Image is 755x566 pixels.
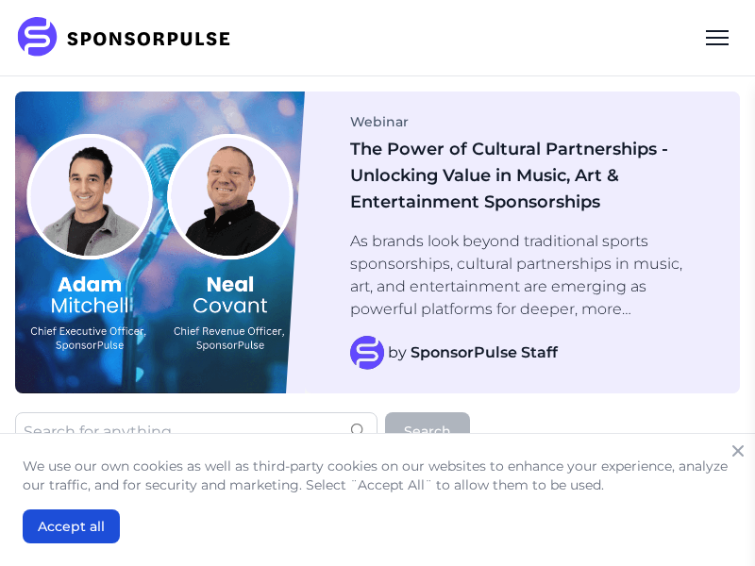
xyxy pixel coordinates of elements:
[350,136,702,215] h1: The Power of Cultural Partnerships - Unlocking Value in Music, Art & Entertainment Sponsorships
[388,341,558,364] span: by
[23,457,732,494] p: We use our own cookies as well as third-party cookies on our websites to enhance your experience,...
[350,336,384,370] img: SponsorPulse Staff
[350,230,702,321] p: As brands look beyond traditional sports sponsorships, cultural partnerships in music, art, and e...
[350,115,702,128] div: Webinar
[15,92,740,393] a: Blog ImageWebinarThe Power of Cultural Partnerships - Unlocking Value in Music, Art & Entertainme...
[725,438,751,464] button: Close
[695,15,740,60] div: Menu
[385,412,470,450] button: Search
[23,509,120,543] button: Accept all
[15,17,244,58] img: SponsorPulse
[15,412,377,450] input: Search for anything
[411,343,558,361] strong: SponsorPulse Staff
[15,92,305,393] img: Blog Image
[351,424,366,439] img: search icon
